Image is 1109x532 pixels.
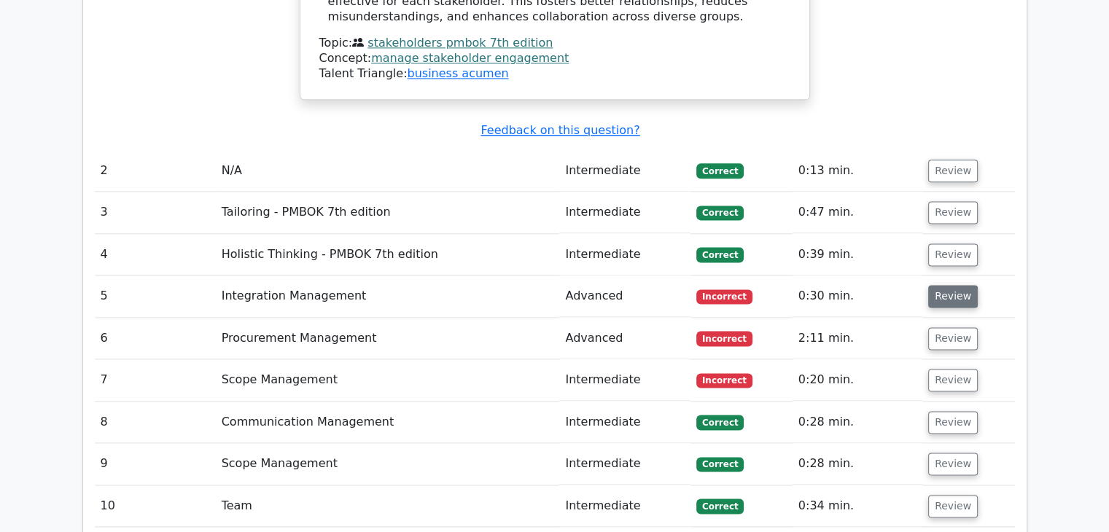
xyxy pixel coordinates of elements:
[793,485,922,527] td: 0:34 min.
[559,402,690,443] td: Intermediate
[95,192,216,233] td: 3
[696,373,752,388] span: Incorrect
[696,457,744,472] span: Correct
[216,485,560,527] td: Team
[928,327,978,350] button: Review
[216,402,560,443] td: Communication Management
[928,453,978,475] button: Review
[793,192,922,233] td: 0:47 min.
[319,36,790,51] div: Topic:
[928,243,978,266] button: Review
[559,234,690,275] td: Intermediate
[793,359,922,401] td: 0:20 min.
[367,36,553,50] a: stakeholders pmbok 7th edition
[95,443,216,485] td: 9
[928,369,978,391] button: Review
[793,234,922,275] td: 0:39 min.
[696,163,744,178] span: Correct
[480,123,639,137] a: Feedback on this question?
[793,402,922,443] td: 0:28 min.
[216,234,560,275] td: Holistic Thinking - PMBOK 7th edition
[559,192,690,233] td: Intermediate
[216,192,560,233] td: Tailoring - PMBOK 7th edition
[95,318,216,359] td: 6
[696,206,744,220] span: Correct
[559,359,690,401] td: Intermediate
[559,318,690,359] td: Advanced
[95,150,216,192] td: 2
[696,289,752,304] span: Incorrect
[928,160,978,182] button: Review
[216,359,560,401] td: Scope Management
[928,285,978,308] button: Review
[793,150,922,192] td: 0:13 min.
[559,275,690,317] td: Advanced
[95,359,216,401] td: 7
[216,443,560,485] td: Scope Management
[559,150,690,192] td: Intermediate
[928,495,978,517] button: Review
[696,498,744,513] span: Correct
[559,485,690,527] td: Intermediate
[95,234,216,275] td: 4
[216,150,560,192] td: N/A
[95,485,216,527] td: 10
[793,443,922,485] td: 0:28 min.
[319,51,790,66] div: Concept:
[928,411,978,434] button: Review
[95,275,216,317] td: 5
[928,201,978,224] button: Review
[696,415,744,429] span: Correct
[319,36,790,81] div: Talent Triangle:
[216,318,560,359] td: Procurement Management
[407,66,508,80] a: business acumen
[371,51,569,65] a: manage stakeholder engagement
[216,275,560,317] td: Integration Management
[696,331,752,345] span: Incorrect
[95,402,216,443] td: 8
[696,247,744,262] span: Correct
[559,443,690,485] td: Intermediate
[793,318,922,359] td: 2:11 min.
[793,275,922,317] td: 0:30 min.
